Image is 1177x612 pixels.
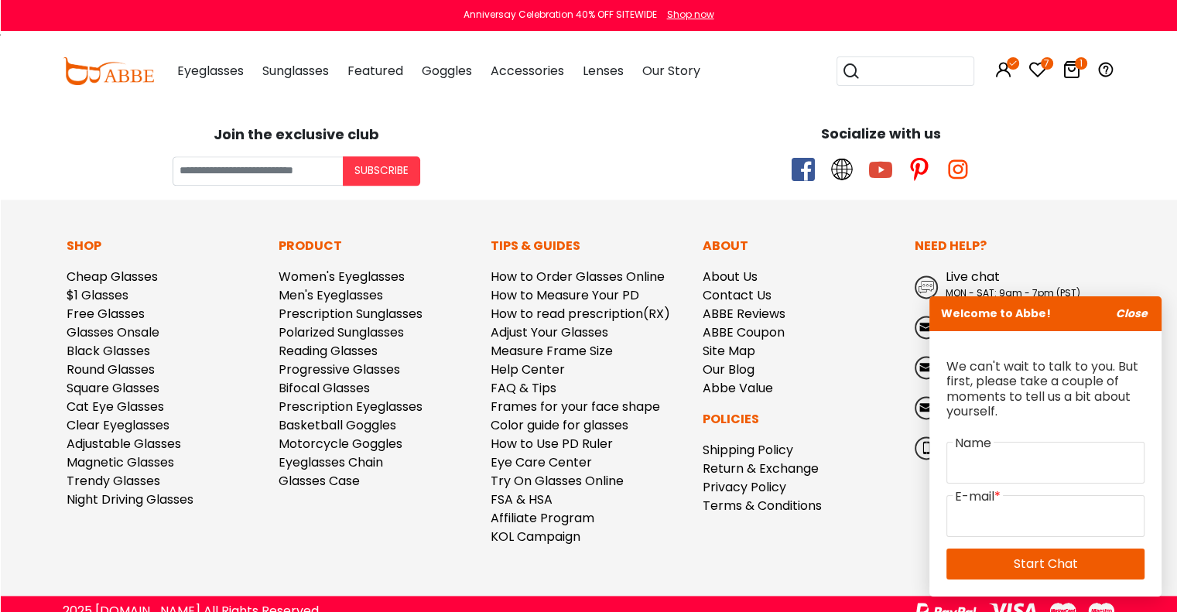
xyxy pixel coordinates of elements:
div: Join the exclusive club [12,121,581,145]
a: Measure Frame Size [491,342,613,360]
a: How to Order Glasses Online [491,268,665,285]
span: facebook [792,158,815,181]
a: Eye Care Center [491,453,592,471]
a: Progressive Glasses [279,361,400,378]
div: Shop now [667,8,714,22]
a: Return & Exchange [703,460,819,477]
a: Suggestions [EMAIL_ADDRESS][DOMAIN_NAME] [915,388,1111,421]
a: Our Blog [703,361,754,378]
a: Clear Eyeglasses [67,416,169,434]
span: pinterest [908,158,931,181]
a: Site Map [703,342,755,360]
a: Men's Eyeglasses [279,286,383,304]
a: Basketball Goggles [279,416,396,434]
i: 7 [1041,57,1053,70]
a: Glasses Case [279,472,360,490]
p: Policies [703,410,899,429]
a: Women's Eyeglasses [279,268,405,285]
p: Product [279,237,475,255]
span: Goggles [422,62,472,80]
span: instagram [946,158,970,181]
button: Subscribe [343,156,420,186]
i: 1 [1075,57,1087,70]
a: Adjust Your Glasses [491,323,608,341]
a: Motorcycle Goggles [279,435,402,453]
p: Shop [67,237,263,255]
a: Black Glasses [67,342,150,360]
a: Color guide for glasses [491,416,628,434]
a: FAQ & Tips [491,379,556,397]
input: Your email [173,156,343,186]
span: Lenses [583,62,624,80]
img: abbeglasses.com [63,57,154,85]
a: Try On Glasses Online [491,472,624,490]
div: Anniversay Celebration 40% OFF SITEWIDE [464,8,657,22]
p: Need Help? [915,237,1111,255]
a: Eyeglasses Chain [279,453,383,471]
a: Abbe Value [703,379,773,397]
a: Reading Glasses [279,342,378,360]
a: KOL Campaign [491,528,580,545]
a: Cheap Glasses [67,268,158,285]
a: Square Glasses [67,379,159,397]
a: Affiliate Program [491,509,594,527]
a: How to Use PD Ruler [491,435,613,453]
span: Accessories [491,62,564,80]
div: Socialize with us [597,123,1166,144]
i: Close [1116,306,1148,321]
a: Contact Us [703,286,772,304]
a: Bifocal Glasses [279,379,370,397]
a: Magnetic Glasses [67,453,174,471]
a: How to Measure Your PD [491,286,639,304]
a: Terms & Conditions [703,497,822,515]
a: 1 [1062,63,1081,81]
a: Complaints [EMAIL_ADDRESS][DOMAIN_NAME] [915,348,1111,381]
p: About [703,237,899,255]
a: Help Center [491,361,565,378]
a: Customer Service Department [EMAIL_ADDRESS][DOMAIN_NAME] [915,308,1111,340]
a: Shipping Policy [703,441,793,459]
a: Start Chat [946,549,1144,580]
a: Frames for your face shape [491,398,660,415]
span: Eyeglasses [177,62,244,80]
span: MON - SAT: 9am - 7pm (PST) [946,286,1080,299]
a: Free Glasses [67,305,145,323]
a: Privacy Policy [703,478,786,496]
a: Adjustable Glasses [67,435,181,453]
span: Our Story [642,62,700,80]
a: How to read prescription(RX) [491,305,670,323]
p: Welcome to Abbe! [929,296,1162,331]
a: Prescription Sunglasses [279,305,423,323]
p: Tips & Guides [491,237,687,255]
span: youtube [869,158,892,181]
a: FSA & HSA [491,491,553,508]
a: Cat Eye Glasses [67,398,164,415]
a: ABBE Reviews [703,305,785,323]
a: Round Glasses [67,361,155,378]
label: Name [953,434,994,453]
a: $1 Glasses [67,286,128,304]
span: Featured [347,62,403,80]
a: Polarized Sunglasses [279,323,404,341]
a: Shop now [659,8,714,21]
span: Sunglasses [262,62,329,80]
a: Live chat MON - SAT: 9am - 7pm (PST) [915,268,1111,300]
a: Prescription Eyeglasses [279,398,423,415]
a: Night Driving Glasses [67,491,193,508]
a: Call: [PHONE_NUMBER] MON - SAT: 9am - 4pm (PST) [915,429,1111,461]
p: We can't wait to talk to you. But first, please take a couple of moments to tell us a bit about y... [946,359,1144,419]
a: About Us [703,268,758,285]
span: twitter [830,158,854,181]
a: 7 [1028,63,1047,81]
a: Trendy Glasses [67,472,160,490]
a: ABBE Coupon [703,323,785,341]
label: E-mail [953,487,1003,506]
span: Live chat [946,268,1000,285]
a: Glasses Onsale [67,323,159,341]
